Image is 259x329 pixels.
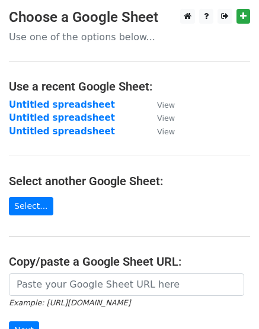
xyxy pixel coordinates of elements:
a: Untitled spreadsheet [9,112,115,123]
a: View [145,112,175,123]
small: Example: [URL][DOMAIN_NAME] [9,298,130,307]
a: View [145,99,175,110]
h4: Use a recent Google Sheet: [9,79,250,93]
iframe: Chat Widget [200,272,259,329]
small: View [157,127,175,136]
h4: Select another Google Sheet: [9,174,250,188]
small: View [157,101,175,109]
h3: Choose a Google Sheet [9,9,250,26]
a: View [145,126,175,137]
h4: Copy/paste a Google Sheet URL: [9,254,250,269]
input: Paste your Google Sheet URL here [9,273,244,296]
a: Untitled spreadsheet [9,99,115,110]
small: View [157,114,175,122]
a: Select... [9,197,53,215]
p: Use one of the options below... [9,31,250,43]
a: Untitled spreadsheet [9,126,115,137]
